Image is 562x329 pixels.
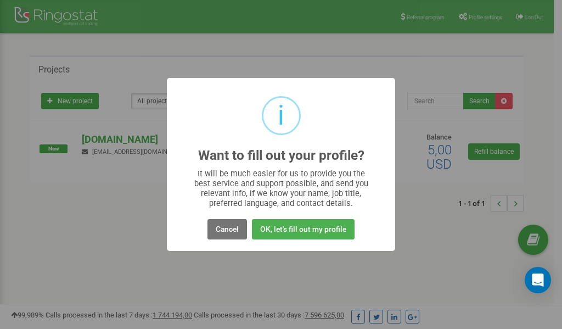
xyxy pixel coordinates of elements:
[207,219,247,239] button: Cancel
[525,267,551,293] div: Open Intercom Messenger
[278,98,284,133] div: i
[198,148,364,163] h2: Want to fill out your profile?
[189,169,374,208] div: It will be much easier for us to provide you the best service and support possible, and send you ...
[252,219,355,239] button: OK, let's fill out my profile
